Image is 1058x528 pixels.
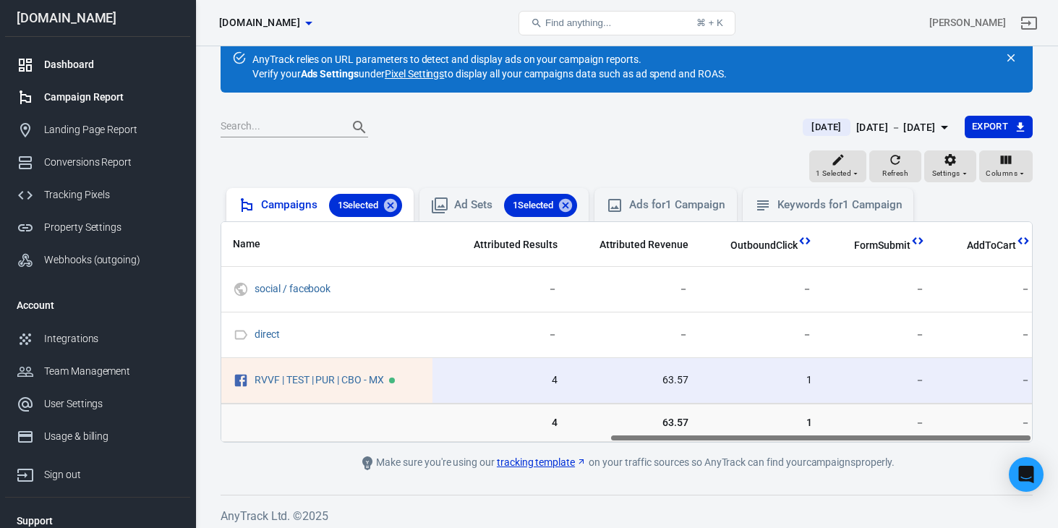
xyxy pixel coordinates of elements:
span: 1 Selected [504,198,563,213]
span: － [835,282,925,297]
div: 1Selected [504,194,578,217]
a: Sign out [1012,6,1046,41]
span: － [581,282,688,297]
div: Team Management [44,364,179,379]
button: close [1001,48,1021,68]
span: － [455,328,557,342]
a: RVVF | TEST | PUR | CBO - MX [255,374,384,386]
span: Active [389,378,395,383]
div: Campaign Report [44,90,179,105]
span: 63.57 [581,415,688,430]
a: User Settings [5,388,190,420]
div: Usage & billing [44,429,179,444]
span: － [455,282,557,297]
span: － [835,415,925,430]
a: Sign out [5,453,190,491]
span: [DATE] [806,120,847,135]
span: FormSubmit [854,239,910,253]
span: FormSubmit [835,239,910,253]
span: 63.57 [581,373,688,388]
span: AddToCart [948,239,1016,253]
span: Refresh [882,167,908,180]
div: Tracking Pixels [44,187,179,203]
button: Columns [979,150,1033,182]
div: scrollable content [221,222,1032,442]
span: The total conversions attributed according to your ad network (Facebook, Google, etc.) [455,236,557,253]
div: Property Settings [44,220,179,235]
span: － [712,328,812,342]
div: Integrations [44,331,179,346]
span: Attributed Revenue [600,238,688,252]
li: Account [5,288,190,323]
div: Sign out [44,467,179,482]
span: Find anything... [545,17,611,28]
div: Dashboard [44,57,179,72]
span: Name [233,237,260,252]
svg: This column is calculated from AnyTrack real-time data [910,234,925,248]
span: 4 [455,373,557,388]
a: Team Management [5,355,190,388]
span: － [948,328,1031,342]
div: Conversions Report [44,155,179,170]
div: Landing Page Report [44,122,179,137]
div: Open Intercom Messenger [1009,457,1044,492]
a: Dashboard [5,48,190,81]
a: direct [255,328,280,340]
span: Name [233,237,279,252]
span: － [948,282,1031,297]
span: 4 [455,415,557,430]
span: － [712,282,812,297]
span: Attributed Results [474,238,557,252]
span: － [835,328,925,342]
div: ⌘ + K [696,17,723,28]
strong: Ads Settings [301,68,359,80]
button: Export [965,116,1033,138]
div: [DATE] － [DATE] [856,119,936,137]
svg: This column is calculated from AnyTrack real-time data [1016,234,1031,248]
span: 1 Selected [816,167,851,180]
div: User Settings [44,396,179,412]
a: Webhooks (outgoing) [5,244,190,276]
h6: AnyTrack Ltd. © 2025 [221,507,1033,525]
svg: Direct [233,326,249,344]
button: [DOMAIN_NAME] [213,9,317,36]
span: OutboundClick [712,239,798,253]
span: The total revenue attributed according to your ad network (Facebook, Google, etc.) [581,236,688,253]
div: Make sure you're using our on your traffic sources so AnyTrack can find your campaigns properly. [302,454,952,472]
span: － [948,373,1031,388]
span: 1 [712,415,812,430]
svg: Facebook Ads [233,372,249,389]
span: － [835,373,925,388]
button: Find anything...⌘ + K [519,11,735,35]
div: Ads for 1 Campaign [629,197,725,213]
a: Integrations [5,323,190,355]
a: Tracking Pixels [5,179,190,211]
span: The total conversions attributed according to your ad network (Facebook, Google, etc.) [474,236,557,253]
svg: This column is calculated from AnyTrack real-time data [798,234,812,248]
a: Campaign Report [5,81,190,114]
span: viviendofit.shop [219,14,300,32]
a: social / facebook [255,283,330,294]
div: Keywords for 1 Campaign [777,197,903,213]
a: Pixel Settings [385,67,444,81]
input: Search... [221,118,336,137]
a: tracking template [497,455,586,470]
div: [DOMAIN_NAME] [5,12,190,25]
span: direct [255,329,282,339]
button: [DATE][DATE] － [DATE] [791,116,964,140]
span: social / facebook [255,284,333,294]
span: － [948,415,1031,430]
div: Webhooks (outgoing) [44,252,179,268]
svg: UTM & Web Traffic [233,281,249,298]
button: Settings [924,150,976,182]
a: Conversions Report [5,146,190,179]
span: Columns [986,167,1018,180]
span: The total revenue attributed according to your ad network (Facebook, Google, etc.) [600,236,688,253]
span: RVVF | TEST | PUR | CBO - MX [255,375,386,385]
a: Landing Page Report [5,114,190,146]
a: Usage & billing [5,420,190,453]
span: 1 [712,373,812,388]
span: － [581,328,688,342]
a: Property Settings [5,211,190,244]
div: AnyTrack relies on URL parameters to detect and display ads on your campaign reports. Verify your... [252,35,727,81]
